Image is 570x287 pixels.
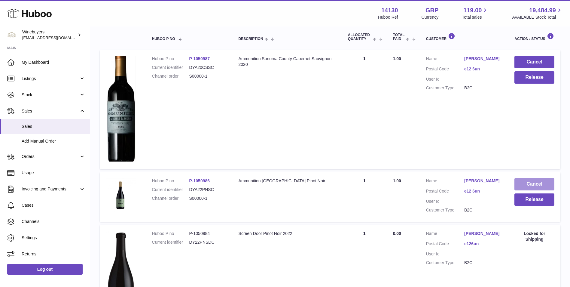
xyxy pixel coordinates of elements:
[22,138,85,144] span: Add Manual Order
[514,178,554,190] button: Cancel
[189,178,210,183] a: P-1050986
[514,71,554,84] button: Release
[512,14,563,20] span: AVAILABLE Stock Total
[514,56,554,68] button: Cancel
[514,231,554,242] div: Locked for Shipping
[22,251,85,257] span: Returns
[464,188,502,194] a: e12 6un
[426,199,464,204] dt: User Id
[393,178,401,183] span: 1.00
[189,73,227,79] dd: S00000-1
[378,14,398,20] div: Huboo Ref
[529,6,556,14] span: 19,484.99
[426,33,503,41] div: Customer
[426,56,464,63] dt: Name
[22,186,79,192] span: Invoicing and Payments
[463,6,482,14] span: 119.00
[426,251,464,257] dt: User Id
[426,260,464,266] dt: Customer Type
[393,56,401,61] span: 1.00
[342,50,387,169] td: 1
[22,60,85,65] span: My Dashboard
[464,241,502,247] a: e126un
[152,187,189,193] dt: Current identifier
[426,231,464,238] dt: Name
[152,73,189,79] dt: Channel order
[152,37,175,41] span: Huboo P no
[152,196,189,201] dt: Channel order
[514,33,554,41] div: Action / Status
[512,6,563,20] a: 19,484.99 AVAILABLE Stock Total
[189,239,227,245] dd: DY22PNSDC
[426,241,464,248] dt: Postal Code
[152,65,189,70] dt: Current identifier
[426,207,464,213] dt: Customer Type
[464,66,502,72] a: e12 6un
[22,235,85,241] span: Settings
[464,85,502,91] dd: B2C
[514,193,554,206] button: Release
[7,30,16,39] img: internalAdmin-14130@internal.huboo.com
[464,207,502,213] dd: B2C
[189,196,227,201] dd: S00000-1
[189,56,210,61] a: P-1050987
[426,76,464,82] dt: User Id
[462,14,489,20] span: Total sales
[464,178,502,184] a: [PERSON_NAME]
[393,33,405,41] span: Total paid
[426,178,464,185] dt: Name
[422,14,439,20] div: Currency
[22,92,79,98] span: Stock
[7,264,83,275] a: Log out
[348,33,371,41] span: ALLOCATED Quantity
[152,56,189,62] dt: Huboo P no
[152,231,189,236] dt: Huboo P no
[22,124,85,129] span: Sales
[106,56,136,162] img: 1752081813.png
[426,66,464,73] dt: Postal Code
[189,65,227,70] dd: DYA20CSSC
[426,85,464,91] dt: Customer Type
[239,231,336,236] div: Screen Door Pinot Noir 2022
[426,188,464,196] dt: Postal Code
[152,178,189,184] dt: Huboo P no
[393,231,401,236] span: 0.00
[462,6,489,20] a: 119.00 Total sales
[22,202,85,208] span: Cases
[22,76,79,82] span: Listings
[22,219,85,224] span: Channels
[22,35,88,40] span: [EMAIL_ADDRESS][DOMAIN_NAME]
[239,56,336,67] div: Ammunition Sonoma County Cabernet Sauvignon 2020
[464,231,502,236] a: [PERSON_NAME]
[464,260,502,266] dd: B2C
[239,37,263,41] span: Description
[464,56,502,62] a: [PERSON_NAME]
[189,231,227,236] dd: P-1050984
[22,154,79,159] span: Orders
[381,6,398,14] strong: 14130
[22,170,85,176] span: Usage
[342,172,387,222] td: 1
[22,29,76,41] div: Winebuyers
[189,187,227,193] dd: DYA22PNSC
[152,239,189,245] dt: Current identifier
[106,178,136,212] img: 1752081497.png
[22,108,79,114] span: Sales
[239,178,336,184] div: Ammunition [GEOGRAPHIC_DATA] Pinot Noir
[425,6,438,14] strong: GBP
